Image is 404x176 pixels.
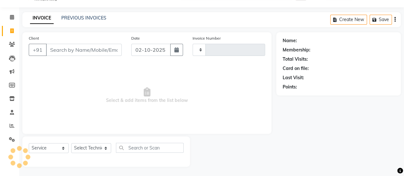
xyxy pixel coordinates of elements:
input: Search by Name/Mobile/Email/Code [46,44,122,56]
div: Points: [283,84,297,90]
input: Search or Scan [116,143,184,153]
a: PREVIOUS INVOICES [61,15,106,21]
button: +91 [29,44,47,56]
label: Date [131,35,140,41]
div: Last Visit: [283,74,304,81]
button: Save [370,15,392,25]
div: Card on file: [283,65,309,72]
div: Membership: [283,47,310,53]
a: INVOICE [30,12,54,24]
label: Client [29,35,39,41]
button: Create New [330,15,367,25]
span: Select & add items from the list below [29,64,265,127]
label: Invoice Number [193,35,220,41]
div: Total Visits: [283,56,308,63]
div: Name: [283,37,297,44]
